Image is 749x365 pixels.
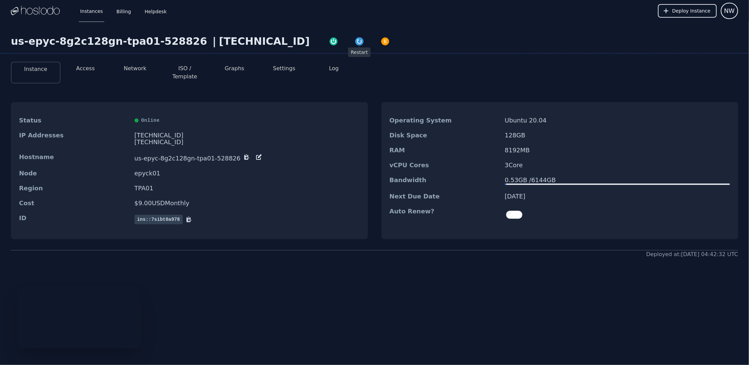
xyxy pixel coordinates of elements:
button: Power Off [372,35,398,46]
div: us-epyc-8g2c128gn-tpa01-528826 [11,35,210,47]
div: | [210,35,219,47]
dd: [DATE] [505,193,730,200]
img: Power Off [380,37,390,46]
dt: Region [19,185,129,192]
span: ins::7sibt0a978 [135,215,183,224]
dd: TPA01 [135,185,360,192]
dd: 128 GB [505,132,730,139]
dt: ID [19,215,129,224]
div: [TECHNICAL_ID] [135,139,360,146]
span: NW [724,6,735,16]
button: Restart [346,35,372,46]
button: Network [124,64,146,73]
button: Instance [24,65,47,73]
dt: Operating System [390,117,500,124]
button: Power On [321,35,346,46]
img: Restart [355,37,364,46]
dd: 3 Core [505,162,730,169]
button: Deploy Instance [658,4,717,18]
dt: Auto Renew? [390,208,500,222]
img: Logo [11,6,60,16]
div: Online [135,117,360,124]
span: Deploy Instance [672,7,711,14]
div: [TECHNICAL_ID] [135,132,360,139]
dt: Node [19,170,129,177]
div: 0.53 GB / 6144 GB [505,177,730,184]
dd: epyck01 [135,170,360,177]
dd: Ubuntu 20.04 [505,117,730,124]
button: Log [329,64,339,73]
button: User menu [721,3,738,19]
dt: Hostname [19,154,129,162]
dt: vCPU Cores [390,162,500,169]
dd: $ 9.00 USD Monthly [135,200,360,207]
dt: RAM [390,147,500,154]
button: ISO / Template [165,64,204,81]
div: Deployed at: [DATE] 04:42:32 UTC [646,250,738,258]
button: Access [76,64,95,73]
div: [TECHNICAL_ID] [219,35,310,47]
button: Graphs [225,64,244,73]
dt: Bandwidth [390,177,500,185]
button: Settings [273,64,296,73]
dt: Status [19,117,129,124]
dt: IP Addresses [19,132,129,146]
dt: Next Due Date [390,193,500,200]
dd: us-epyc-8g2c128gn-tpa01-528826 [135,154,360,162]
dd: 8192 MB [505,147,730,154]
dt: Disk Space [390,132,500,139]
img: Power On [329,37,338,46]
dt: Cost [19,200,129,207]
